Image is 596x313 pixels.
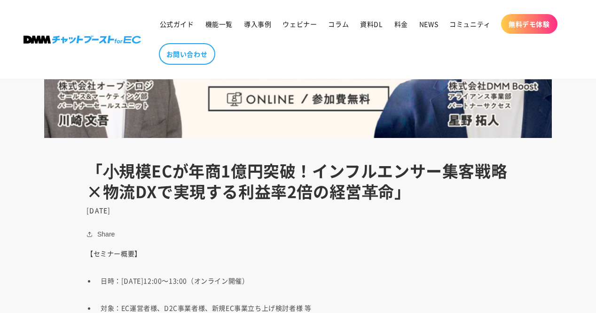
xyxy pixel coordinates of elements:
[509,20,550,28] span: 無料デモ体験
[501,14,557,34] a: 無料デモ体験
[449,20,491,28] span: コミュニティ
[444,14,496,34] a: コミュニティ
[322,14,354,34] a: コラム
[205,20,233,28] span: 機能一覧
[86,249,141,258] span: 【セミナー概要】
[244,20,271,28] span: 導入事例
[86,160,510,202] h1: 「⼩規模ECが年商1億円突破！インフルエンサー集客戦略×物流DXで実現する利益率2倍の経営⾰命」
[354,14,388,34] a: 資料DL
[86,229,118,240] button: Share
[282,20,317,28] span: ウェビナー
[101,303,311,313] span: 対象：EC運営者様、D2C事業者様、新規EC事業立ち上げ検討者様 等
[238,14,277,34] a: 導入事例
[414,14,444,34] a: NEWS
[277,14,322,34] a: ウェビナー
[86,206,111,215] time: [DATE]
[360,20,383,28] span: 資料DL
[160,20,194,28] span: 公式ガイド
[389,14,414,34] a: 料金
[154,14,200,34] a: 公式ガイド
[419,20,438,28] span: NEWS
[159,43,215,65] a: お問い合わせ
[200,14,238,34] a: 機能一覧
[24,36,141,44] img: 株式会社DMM Boost
[394,20,408,28] span: 料金
[166,50,208,58] span: お問い合わせ
[328,20,349,28] span: コラム
[101,276,249,285] span: 日時：[DATE]12:00～13:00（オンライン開催）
